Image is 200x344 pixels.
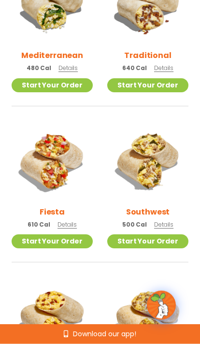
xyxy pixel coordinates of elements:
span: 500 Cal [122,221,147,229]
a: Start Your Order [107,79,188,93]
h2: Fiesta [40,206,65,218]
h2: Southwest [126,206,170,218]
a: Download our app! [64,330,136,337]
img: Product photo for Fiesta [12,121,93,202]
span: Details [57,221,77,229]
span: Details [154,64,173,72]
h2: Mediterranean [21,50,83,62]
a: Start Your Order [12,235,93,249]
span: 610 Cal [28,221,50,229]
a: Start Your Order [107,235,188,249]
img: Product photo for Southwest [107,121,188,202]
a: Start Your Order [12,79,93,93]
span: Download our app! [73,330,136,337]
h2: Traditional [124,50,171,62]
span: 640 Cal [122,64,147,73]
span: 480 Cal [27,64,51,73]
img: wpChatIcon [148,292,175,319]
span: Details [154,221,173,229]
span: Details [58,64,78,72]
